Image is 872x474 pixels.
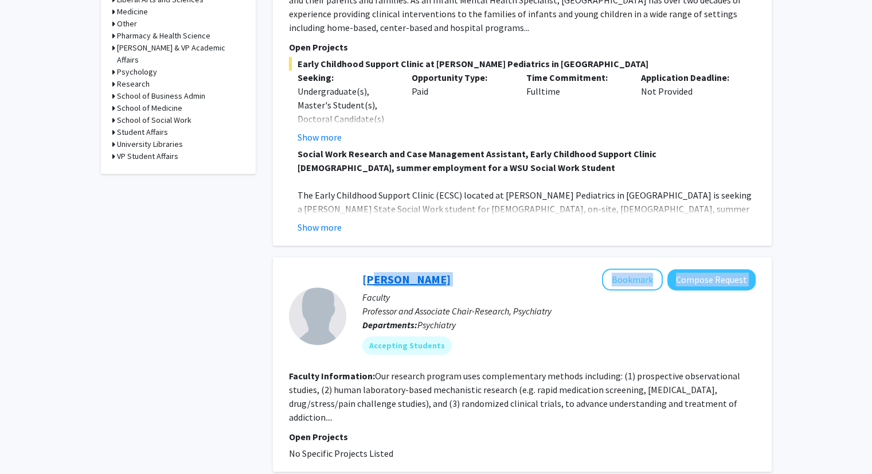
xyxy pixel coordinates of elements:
strong: [DEMOGRAPHIC_DATA], summer employment for a WSU Social Work Student [298,162,615,173]
span: Early Childhood Support Clinic at [PERSON_NAME] Pediatrics in [GEOGRAPHIC_DATA] [289,57,756,71]
h3: Psychology [117,66,157,78]
p: Opportunity Type: [412,71,509,84]
span: The Early Childhood Support Clinic (ECSC) located at [PERSON_NAME] Pediatrics in [GEOGRAPHIC_DATA... [298,189,752,228]
p: Open Projects [289,430,756,444]
button: Show more [298,130,342,144]
b: Faculty Information: [289,370,375,382]
h3: Research [117,78,150,90]
h3: University Libraries [117,138,183,150]
div: Fulltime [518,71,632,144]
div: Paid [403,71,518,144]
strong: Social Work Research and Case Management Assistant, Early Childhood Support Clinic [298,148,656,160]
p: Application Deadline: [641,71,738,84]
p: Time Commitment: [526,71,624,84]
div: Not Provided [632,71,747,144]
h3: Pharmacy & Health Science [117,30,210,42]
p: Seeking: [298,71,395,84]
mat-chip: Accepting Students [362,336,452,355]
p: Open Projects [289,40,756,54]
span: No Specific Projects Listed [289,448,393,459]
h3: Student Affairs [117,126,168,138]
iframe: Chat [9,422,49,465]
button: Show more [298,220,342,234]
p: Faculty [362,290,756,304]
h3: School of Medicine [117,102,182,114]
h3: VP Student Affairs [117,150,178,162]
h3: Medicine [117,6,148,18]
p: Professor and Associate Chair-Research, Psychiatry [362,304,756,318]
h3: School of Social Work [117,114,191,126]
h3: School of Business Admin [117,90,205,102]
h3: [PERSON_NAME] & VP Academic Affairs [117,42,244,66]
span: Psychiatry [417,319,456,331]
b: Departments: [362,319,417,331]
a: [PERSON_NAME] [362,272,451,286]
button: Compose Request to Mark Greenwald [667,269,756,290]
div: Undergraduate(s), Master's Student(s), Doctoral Candidate(s) (PhD, MD, DMD, PharmD, etc.) [298,84,395,153]
fg-read-more: Our research program uses complementary methods including: (1) prospective observational studies,... [289,370,740,423]
button: Add Mark Greenwald to Bookmarks [602,269,663,290]
h3: Other [117,18,137,30]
